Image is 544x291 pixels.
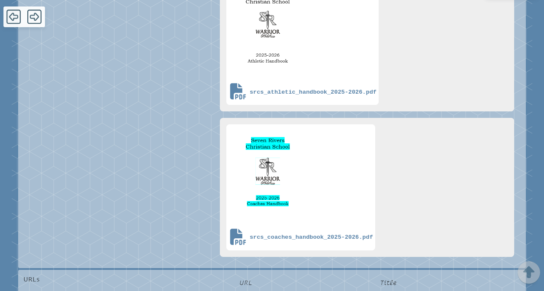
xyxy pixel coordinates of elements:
[23,275,185,285] p: URLs
[522,263,535,282] button: Scroll Top
[239,278,377,288] span: URL
[226,124,375,250] a: srcs_coaches_handbook_2025-2026.pdf
[229,127,307,227] img: srcs_coaches_handbook_2025-2026.pdf
[250,89,377,96] span: srcs_athletic_handbook_2025-2026.pdf
[250,234,373,241] span: srcs_coaches_handbook_2025-2026.pdf
[380,278,518,288] span: Title
[6,9,21,25] span: Back
[27,9,42,25] span: Forward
